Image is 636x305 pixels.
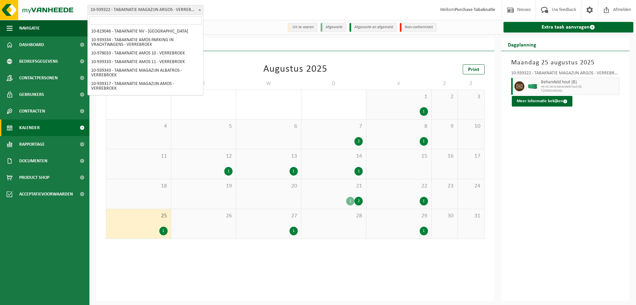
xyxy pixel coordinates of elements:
span: 31 [461,212,481,220]
span: Contactpersonen [19,70,58,86]
span: 25 [110,212,168,220]
span: 21 [305,183,363,190]
li: 10-939312 - TABAKNATIE MAGAZIJN AMOS 5 - VERREBROEK [89,93,202,106]
span: 29 [370,212,428,220]
span: Documenten [19,153,47,169]
span: 9 [435,123,454,130]
span: Print [468,67,479,72]
div: 10-939322 - TABAKNATIE MAGAZIJN ARGOS - VERREBROEK [511,71,620,78]
h3: Maandag 25 augustus 2025 [511,58,620,68]
span: 16 [435,153,454,160]
span: 28 [305,212,363,220]
span: 17 [461,153,481,160]
span: 10-939322 - TABAKNATIE MAGAZIJN ARGOS - VERREBROEK [88,5,203,15]
span: 15 [370,153,428,160]
span: 26 [175,212,233,220]
div: 1 [159,227,168,235]
li: Afgewerkt en afgemeld [349,23,397,32]
span: Kalender [19,119,40,136]
li: Non-conformiteit [400,23,437,32]
span: 10-939322 - TABAKNATIE MAGAZIJN ARGOS - VERREBROEK [87,5,203,15]
div: 1 [420,137,428,146]
li: Uit te voeren [288,23,317,32]
a: Print [463,64,485,74]
a: Extra taak aanvragen [503,22,634,33]
li: 10-939334 - TABAKNATIE AMOS PARKING IN VRACHTWAGENS - VERREBROEK [89,36,202,49]
span: 5 [175,123,233,130]
span: Dashboard [19,37,44,53]
div: 1 [290,227,298,235]
span: 8 [370,123,428,130]
span: 10 [461,123,481,130]
span: Gebruikers [19,86,44,103]
span: 7 [305,123,363,130]
span: 18 [110,183,168,190]
span: 23 [435,183,454,190]
iframe: chat widget [3,290,111,305]
li: 10-978033 - TABAKNATIE AMOS 10 - VERREBROEK [89,49,202,58]
span: 1 [370,93,428,101]
span: 22 [370,183,428,190]
li: 10-819046 - TABAKNATIE NV - [GEOGRAPHIC_DATA] [89,27,202,36]
span: Navigatie [19,20,40,37]
li: 10-939343 - TABAKNATIE MAGAZIJN ALBATROS - VERREBROEK [89,66,202,80]
strong: Purchase Tabaknatie [455,7,495,12]
span: 30 [435,212,454,220]
span: Product Shop [19,169,49,186]
span: 11 [110,153,168,160]
button: Meer informatie bekijken [512,96,572,107]
span: 13 [239,153,298,160]
div: 2 [354,197,363,205]
li: Afgewerkt [321,23,346,32]
h2: Dagplanning [501,38,543,51]
div: 1 [290,167,298,176]
span: Behandeld hout (B) [541,80,618,85]
span: 19 [175,183,233,190]
span: 24 [461,183,481,190]
span: 2 [435,93,454,101]
span: 20 [239,183,298,190]
li: 10-939317 - TABAKNATIE MAGAZIJN AMOS - VERREBROEK [89,80,202,93]
span: Contracten [19,103,45,119]
div: 1 [420,227,428,235]
span: 4 [110,123,168,130]
div: 2 [354,137,363,146]
span: 14 [305,153,363,160]
div: 1 [354,167,363,176]
li: 10-939333 - TABAKNATIE AMOS 11 - VERREBROEK [89,58,202,66]
div: 1 [224,167,233,176]
span: Acceptatievoorwaarden [19,186,73,202]
img: HK-XC-40-GN-00 [528,84,538,89]
td: Z [432,78,458,90]
td: Z [458,78,484,90]
div: Augustus 2025 [263,64,327,74]
div: 1 [346,197,354,205]
td: D [301,78,367,90]
span: Rapportage [19,136,45,153]
span: HK-XC-40-G behandeld hout (B) [541,85,618,89]
div: 1 [420,107,428,116]
span: Bedrijfsgegevens [19,53,58,70]
td: V [366,78,432,90]
span: T250002460281 [541,89,618,93]
td: D [171,78,237,90]
td: W [236,78,301,90]
span: 6 [239,123,298,130]
div: 1 [420,197,428,205]
span: 3 [461,93,481,101]
span: 27 [239,212,298,220]
span: 12 [175,153,233,160]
